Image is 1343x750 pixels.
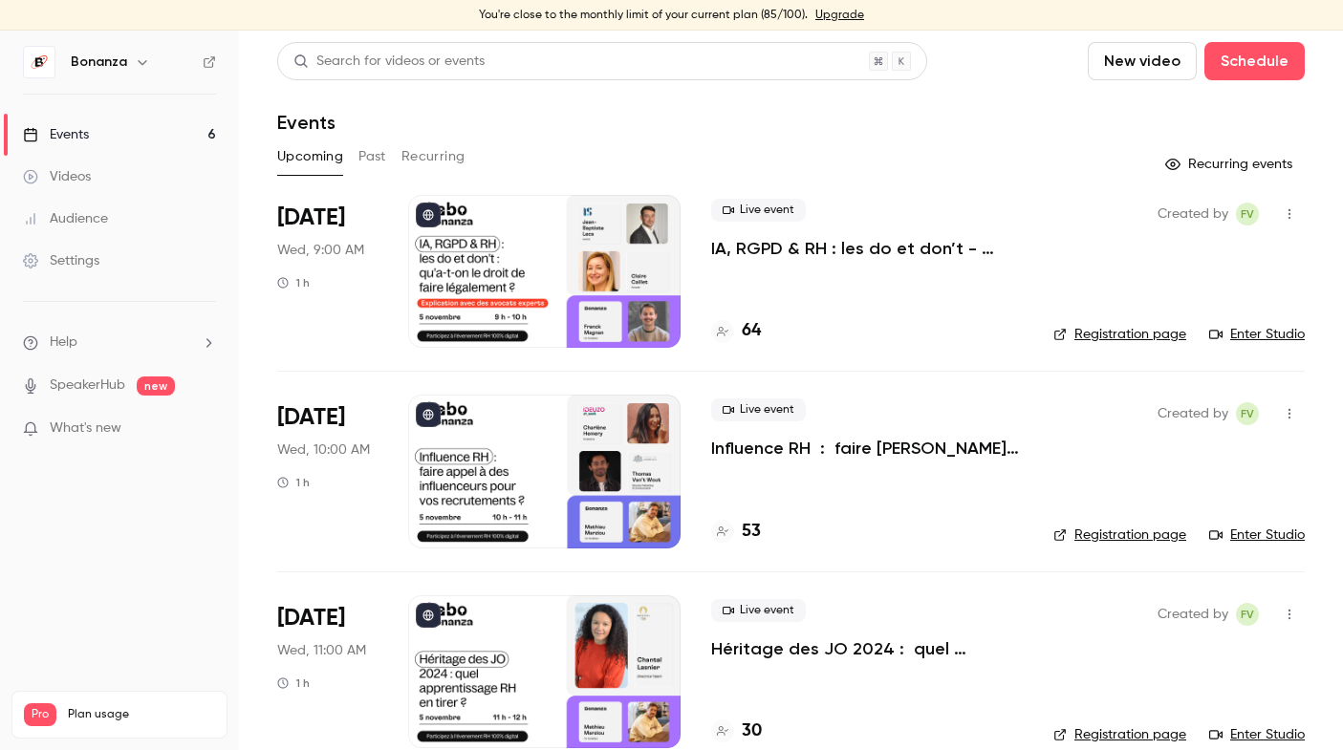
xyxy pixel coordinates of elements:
div: 1 h [277,275,310,290]
span: [DATE] [277,603,345,633]
button: Upcoming [277,141,343,172]
div: Videos [23,167,91,186]
span: [DATE] [277,203,345,233]
span: Created by [1158,402,1228,425]
span: Wed, 10:00 AM [277,440,370,460]
h4: 53 [742,519,761,545]
div: Settings [23,251,99,270]
button: Recurring [401,141,466,172]
a: Influence RH : faire [PERSON_NAME] à des influenceurs pour vos recrutements ? [711,437,1023,460]
a: 30 [711,718,762,744]
iframe: Noticeable Trigger [193,420,216,438]
span: Created by [1158,203,1228,225]
h4: 64 [742,318,761,344]
span: Fabio Vilarinho [1236,603,1259,626]
span: Fabio Vilarinho [1236,203,1259,225]
div: 1 h [277,675,310,691]
img: Bonanza [24,47,54,77]
a: Enter Studio [1209,525,1305,545]
div: Nov 5 Wed, 11:00 AM (Europe/Paris) [277,595,378,748]
div: Search for videos or events [293,52,485,72]
span: Pro [24,703,56,726]
a: IA, RGPD & RH : les do et don’t - qu’a-t-on le droit de faire légalement ? [711,237,1023,260]
a: Enter Studio [1209,325,1305,344]
span: Wed, 11:00 AM [277,641,366,660]
div: 1 h [277,475,310,490]
a: Héritage des JO 2024 : quel apprentissage RH en tirer ? [711,637,1023,660]
span: FV [1241,203,1254,225]
li: help-dropdown-opener [23,332,216,353]
span: What's new [50,418,121,439]
div: Nov 5 Wed, 10:00 AM (Europe/Paris) [277,395,378,547]
span: Live event [711,398,806,421]
span: Live event [711,199,806,222]
button: Schedule [1204,42,1305,80]
a: Registration page [1053,325,1186,344]
a: Upgrade [815,8,864,23]
a: Registration page [1053,725,1186,744]
span: Plan usage [68,707,215,722]
span: FV [1241,603,1254,626]
span: Help [50,332,77,353]
div: Events [23,125,89,144]
span: FV [1241,402,1254,425]
div: Audience [23,209,108,228]
a: SpeakerHub [50,375,125,396]
a: Enter Studio [1209,725,1305,744]
button: New video [1088,42,1197,80]
a: 53 [711,519,761,545]
h6: Bonanza [71,53,127,72]
a: 64 [711,318,761,344]
span: Wed, 9:00 AM [277,241,364,260]
span: Live event [711,599,806,622]
button: Recurring events [1157,149,1305,180]
a: Registration page [1053,525,1186,545]
h1: Events [277,111,336,134]
span: Created by [1158,603,1228,626]
span: [DATE] [277,402,345,433]
h4: 30 [742,718,762,744]
span: new [137,376,175,396]
div: Nov 5 Wed, 9:00 AM (Europe/Paris) [277,195,378,348]
button: Past [358,141,386,172]
span: Fabio Vilarinho [1236,402,1259,425]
